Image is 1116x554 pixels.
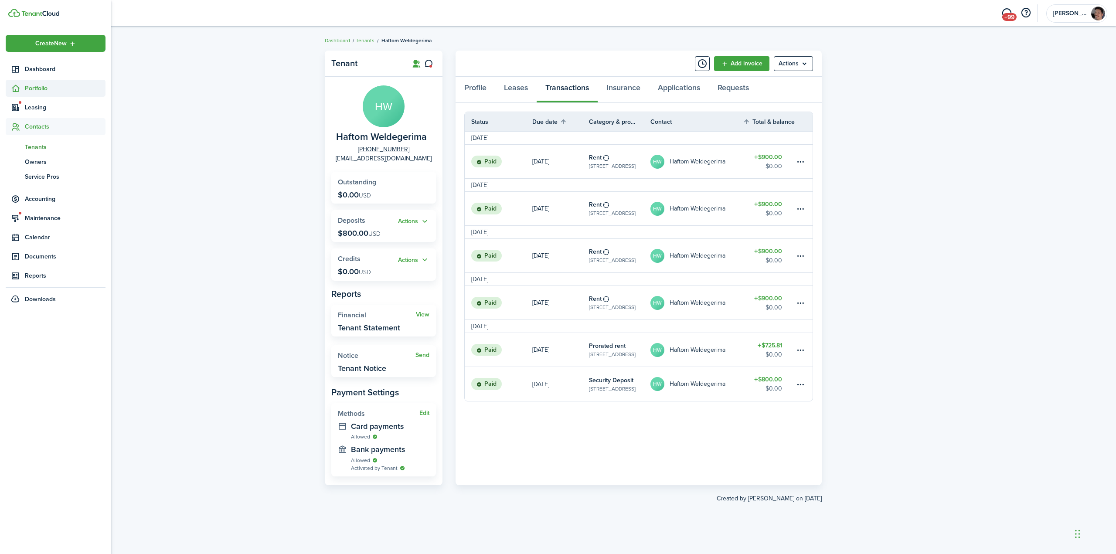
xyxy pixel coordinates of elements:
a: Tenants [6,139,105,154]
a: Dashboard [6,61,105,78]
a: Rent[STREET_ADDRESS] [589,239,650,272]
a: Reports [6,267,105,284]
button: Timeline [695,56,710,71]
a: $800.00$0.00 [743,367,795,401]
td: [DATE] [465,180,495,190]
table-amount-description: $0.00 [766,384,782,393]
status: Paid [471,250,502,262]
avatar-text: HW [650,202,664,216]
table-subtitle: [STREET_ADDRESS] [589,162,636,170]
button: Open resource center [1018,6,1033,20]
a: Tenants [356,37,374,44]
status: Paid [471,203,502,215]
panel-main-title: Tenant [331,58,401,68]
button: Open menu [398,217,429,227]
span: Maintenance [25,214,105,223]
span: Outstanding [338,177,376,187]
span: Haftom Weldegerima [381,37,432,44]
a: HWHaftom Weldegerima [650,239,743,272]
a: Insurance [598,77,649,103]
table-subtitle: [STREET_ADDRESS] [589,350,636,358]
table-info-title: Rent [589,153,602,162]
a: HWHaftom Weldegerima [650,333,743,367]
span: Documents [25,252,105,261]
widget-stats-description: Bank payments [351,445,429,454]
a: HWHaftom Weldegerima [650,145,743,178]
span: Owners [25,157,105,167]
button: Actions [398,255,429,265]
panel-main-subtitle: Reports [331,287,436,300]
button: Edit [419,410,429,417]
span: USD [359,191,371,200]
a: Paid [465,192,532,225]
a: $900.00$0.00 [743,145,795,178]
button: Actions [398,217,429,227]
p: [DATE] [532,380,549,389]
a: $900.00$0.00 [743,239,795,272]
table-amount-title: $800.00 [754,375,782,384]
table-info-title: Security Deposit [589,376,633,385]
a: Add invoice [714,56,769,71]
table-info-title: Rent [589,294,602,303]
table-profile-info-text: Haftom Weldegerima [670,158,725,165]
span: USD [368,229,381,238]
p: [DATE] [532,204,549,213]
a: Paid [465,367,532,401]
p: $0.00 [338,267,371,276]
table-amount-description: $0.00 [766,162,782,171]
table-info-title: Rent [589,200,602,209]
div: Drag [1075,521,1080,547]
iframe: Chat Widget [1072,512,1116,554]
table-profile-info-text: Haftom Weldegerima [670,347,725,353]
a: Paid [465,286,532,319]
table-profile-info-text: Haftom Weldegerima [670,252,725,259]
table-amount-description: $0.00 [766,209,782,218]
created-at: Created by [PERSON_NAME] on [DATE] [325,485,822,503]
img: TenantCloud [8,9,20,17]
a: Rent[STREET_ADDRESS] [589,192,650,225]
button: Open menu [774,56,813,71]
p: $0.00 [338,190,371,199]
span: Allowed [351,456,370,464]
span: Leasing [25,103,105,112]
p: $800.00 [338,229,381,238]
status: Paid [471,378,502,390]
widget-stats-description: Card payments [351,422,429,431]
table-profile-info-text: Haftom Weldegerima [670,381,725,387]
a: Prorated rent[STREET_ADDRESS] [589,333,650,367]
a: HWHaftom Weldegerima [650,367,743,401]
p: [DATE] [532,298,549,307]
a: [DATE] [532,145,589,178]
span: Portfolio [25,84,105,93]
a: HWHaftom Weldegerima [650,286,743,319]
avatar-text: HW [650,296,664,310]
table-amount-description: $0.00 [766,256,782,265]
a: $900.00$0.00 [743,286,795,319]
a: Requests [709,77,758,103]
a: Service Pros [6,169,105,184]
a: [DATE] [532,333,589,367]
table-amount-description: $0.00 [766,350,782,359]
avatar-text: HW [650,155,664,169]
table-amount-title: $900.00 [754,294,782,303]
a: $900.00$0.00 [743,192,795,225]
status: Paid [471,344,502,356]
span: Create New [35,41,67,47]
a: Owners [6,154,105,169]
th: Sort [532,116,589,127]
a: Applications [649,77,709,103]
span: +99 [1002,13,1017,21]
table-profile-info-text: Haftom Weldegerima [670,205,725,212]
widget-stats-action: Send [415,352,429,359]
a: [DATE] [532,192,589,225]
a: [PHONE_NUMBER] [358,145,409,154]
span: Contacts [25,122,105,131]
status: Paid [471,156,502,168]
widget-stats-title: Financial [338,311,416,319]
span: Service Pros [25,172,105,181]
button: Open menu [398,255,429,265]
td: [DATE] [465,133,495,143]
a: [EMAIL_ADDRESS][DOMAIN_NAME] [336,154,432,163]
span: Downloads [25,295,56,304]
